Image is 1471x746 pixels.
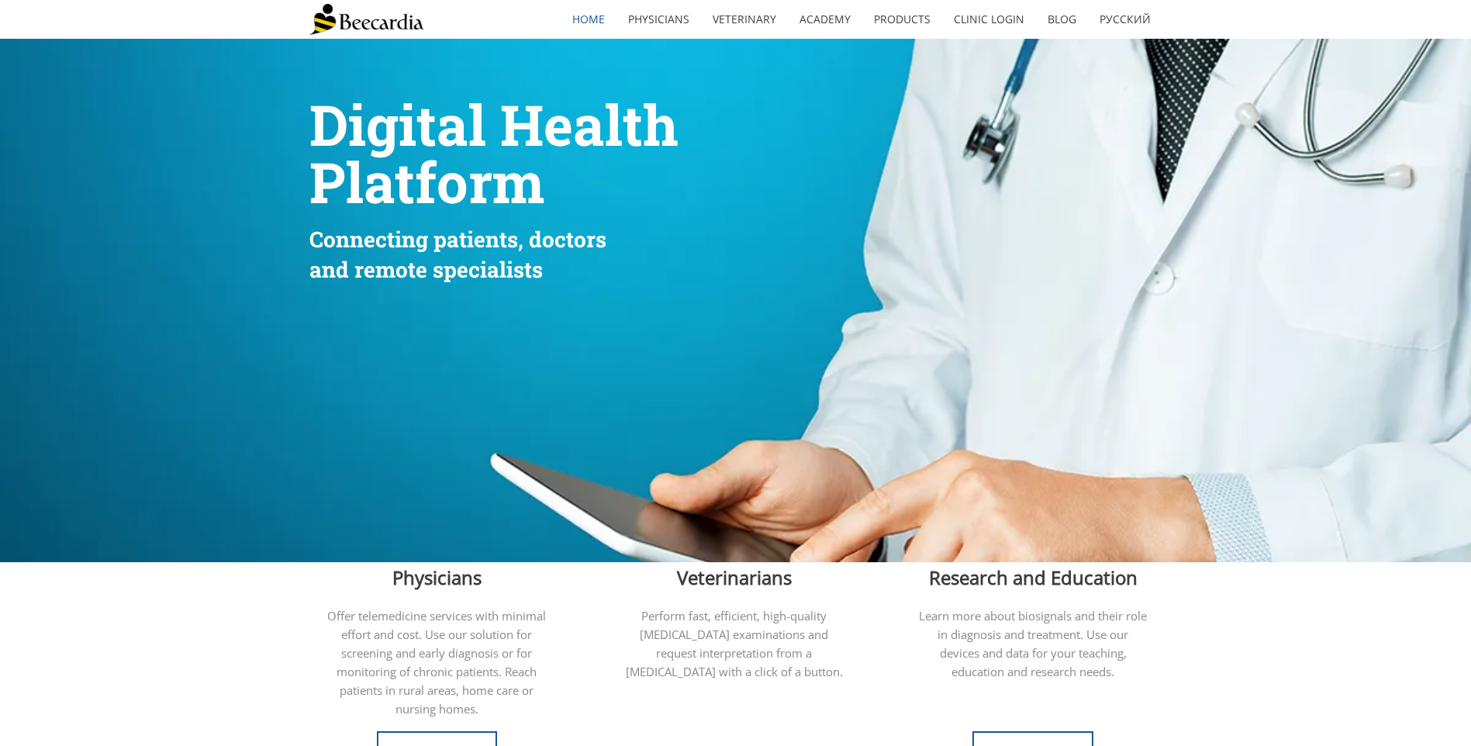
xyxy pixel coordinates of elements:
span: Perform fast, efficient, high-quality [MEDICAL_DATA] examinations and request interpretation from... [626,608,843,679]
span: Learn more about biosignals and their role in diagnosis and treatment. Use our devices and data f... [919,608,1147,679]
span: Offer telemedicine services with minimal effort and cost. Use our solution for screening and earl... [327,608,546,717]
a: Academy [788,2,862,37]
span: Digital Health [309,88,679,161]
a: home [561,2,616,37]
a: Physicians [616,2,701,37]
a: Veterinary [701,2,788,37]
a: Clinic Login [942,2,1036,37]
img: Beecardia [309,4,423,35]
a: Products [862,2,942,37]
span: and remote specialists [309,255,543,284]
span: Research and Education [929,565,1138,590]
span: Platform [309,145,544,219]
a: Русский [1088,2,1162,37]
span: Veterinarians [677,565,792,590]
span: Connecting patients, doctors [309,225,606,254]
a: Blog [1036,2,1088,37]
span: Physicians [392,565,482,590]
